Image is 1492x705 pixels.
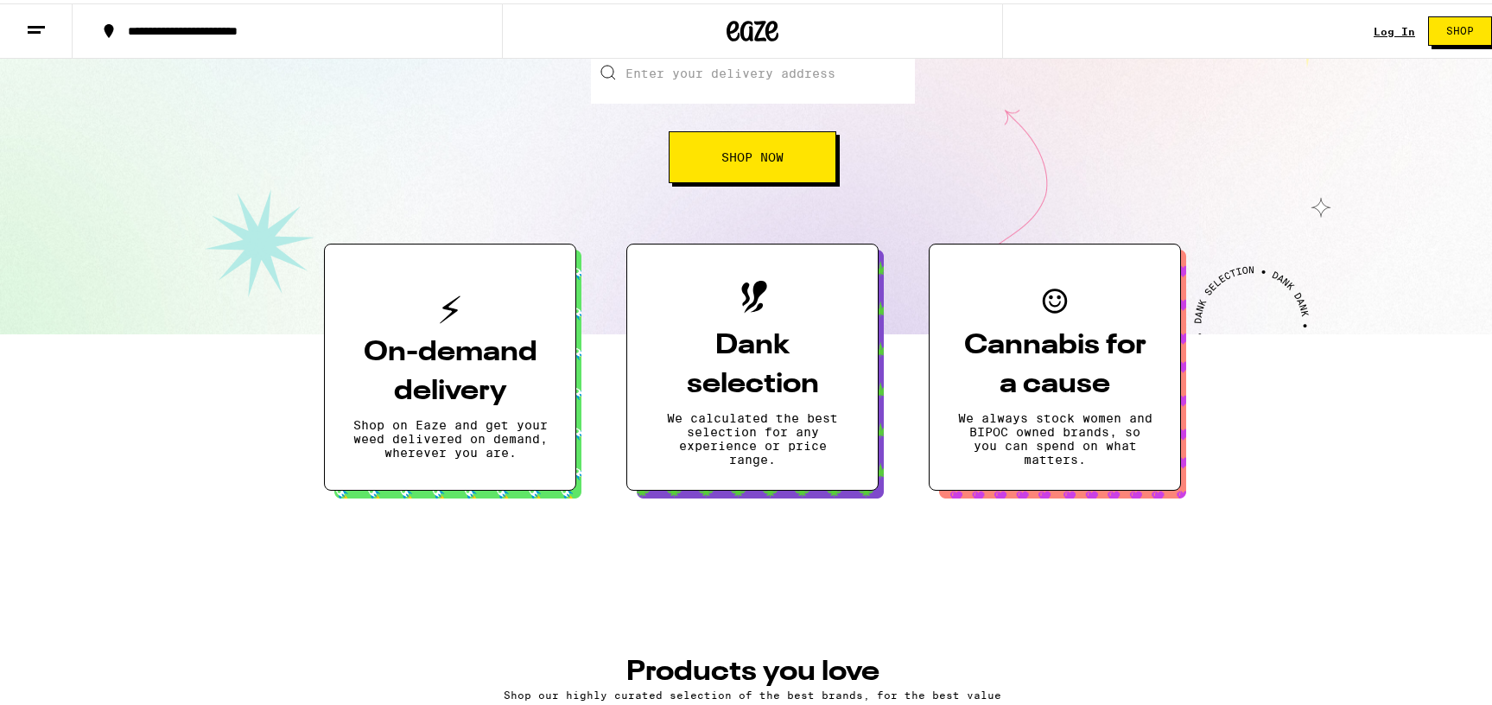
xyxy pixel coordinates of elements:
a: Log In [1374,22,1415,34]
button: Shop Now [669,128,836,180]
p: Shop our highly curated selection of the best brands, for the best value [341,686,1164,697]
button: Shop [1428,13,1492,42]
span: Shop Now [721,148,784,160]
span: Shop [1446,22,1474,33]
p: We always stock women and BIPOC owned brands, so you can spend on what matters. [957,408,1152,463]
button: Cannabis for a causeWe always stock women and BIPOC owned brands, so you can spend on what matters. [929,240,1181,487]
input: Enter your delivery address [591,40,915,100]
h3: Dank selection [655,323,850,401]
p: We calculated the best selection for any experience or price range. [655,408,850,463]
h3: PRODUCTS YOU LOVE [341,655,1164,683]
p: Shop on Eaze and get your weed delivered on demand, wherever you are. [352,415,548,456]
button: Dank selectionWe calculated the best selection for any experience or price range. [626,240,879,487]
h3: Cannabis for a cause [957,323,1152,401]
button: On-demand deliveryShop on Eaze and get your weed delivered on demand, wherever you are. [324,240,576,487]
h3: On-demand delivery [352,330,548,408]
